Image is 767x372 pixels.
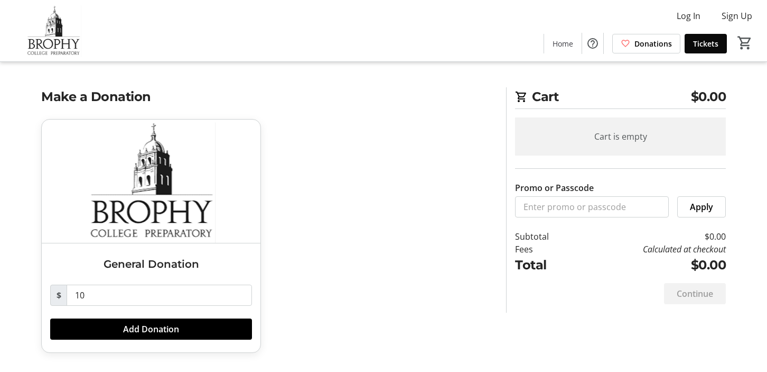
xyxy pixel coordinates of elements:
button: Sign Up [713,7,761,24]
span: Apply [690,201,713,213]
h3: General Donation [50,256,252,272]
span: Tickets [693,38,718,49]
input: Enter promo or passcode [515,196,669,217]
td: $0.00 [576,256,726,275]
td: Subtotal [515,230,576,243]
label: Promo or Passcode [515,182,594,194]
h2: Cart [515,87,726,109]
h2: Make a Donation [41,87,493,106]
button: Help [582,33,603,54]
a: Home [544,34,582,53]
td: Fees [515,243,576,256]
span: Add Donation [123,323,179,335]
span: Log In [677,10,700,22]
a: Tickets [685,34,727,53]
td: Total [515,256,576,275]
span: Home [553,38,573,49]
a: Donations [612,34,680,53]
td: $0.00 [576,230,726,243]
span: $ [50,285,67,306]
button: Add Donation [50,319,252,340]
span: $0.00 [691,87,726,106]
button: Apply [677,196,726,217]
span: Sign Up [722,10,752,22]
input: Donation Amount [67,285,252,306]
td: Calculated at checkout [576,243,726,256]
span: Donations [634,38,672,49]
img: General Donation [42,120,260,243]
img: Brophy College Preparatory 's Logo [6,4,100,57]
button: Cart [735,33,754,52]
button: Log In [668,7,709,24]
div: Cart is empty [515,117,726,156]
